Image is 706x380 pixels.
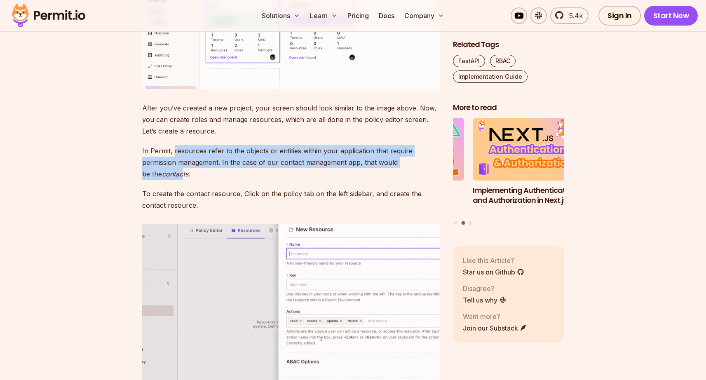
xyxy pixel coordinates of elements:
button: Company [401,7,448,24]
a: 5.4k [550,7,589,24]
button: Go to slide 2 [461,221,465,225]
p: Like this Article? [463,255,524,265]
p: Disagree? [463,283,507,293]
div: Posts [453,118,564,226]
h2: More to read [453,103,564,113]
a: Docs [375,7,398,24]
img: Implementing Authentication and Authorization in Next.js [473,118,584,181]
span: 5.4k [564,11,583,21]
p: To create the contact resource, Click on the policy tab on the left sidebar, and create the conta... [142,188,440,211]
li: 2 of 3 [473,118,584,216]
p: In Permit, resources refer to the objects or entities within your application that require permis... [142,145,440,180]
a: Tell us why [463,295,507,305]
button: Go to slide 1 [454,221,457,224]
p: Want more? [463,311,527,321]
h3: Implementing Authentication and Authorization in Next.js [473,185,584,206]
a: Implementing Authentication and Authorization in Next.jsImplementing Authentication and Authoriza... [473,118,584,216]
a: RBAC [490,55,516,67]
li: 1 of 3 [353,118,464,216]
em: contacts. [162,170,190,178]
a: FastAPI [453,55,485,67]
p: After you’ve created a new project, your screen should look similar to the image above. Now, you ... [142,102,440,137]
a: Sign In [598,6,641,26]
a: Pricing [344,7,372,24]
a: Start Now [644,6,698,26]
h2: Related Tags [453,40,564,50]
a: Implementation Guide [453,70,528,83]
a: Star us on Github [463,267,524,277]
button: Solutions [258,7,303,24]
img: Permit logo [8,2,89,30]
a: Join our Substack [463,323,527,333]
button: Go to slide 3 [469,221,472,224]
button: Learn [307,7,341,24]
h3: Implementing Multi-Tenant RBAC in Nuxt.js [353,185,464,206]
